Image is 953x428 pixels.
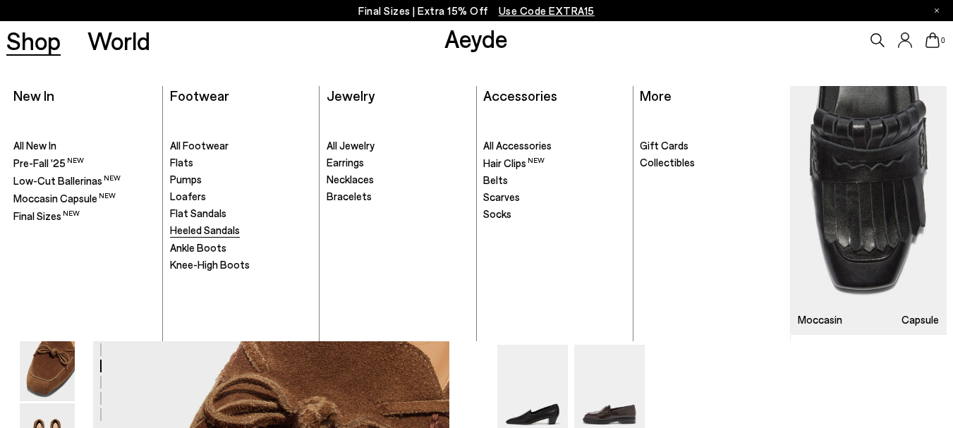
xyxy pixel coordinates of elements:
span: Belts [483,173,508,186]
span: Earrings [327,156,364,169]
span: Knee-High Boots [170,258,250,271]
a: Moccasin Capsule [13,191,156,206]
span: Flat Sandals [170,207,226,219]
a: Jewelry [327,87,375,104]
a: Footwear [170,87,229,104]
a: Moccasin Capsule [791,86,947,335]
span: Ankle Boots [170,241,226,254]
span: 0 [940,37,947,44]
a: All Footwear [170,139,312,153]
span: All Footwear [170,139,229,152]
span: All Accessories [483,139,552,152]
a: Heeled Sandals [170,224,312,238]
a: All Jewelry [327,139,469,153]
a: All Accessories [483,139,626,153]
span: Final Sizes [13,209,80,222]
h3: Moccasin [798,314,842,325]
a: New In [13,87,54,104]
a: Flats [170,156,312,170]
span: Heeled Sandals [170,224,240,236]
span: Loafers [170,190,206,202]
span: Pre-Fall '25 [13,157,84,169]
p: Final Sizes | Extra 15% Off [358,2,595,20]
a: Aeyde [444,23,508,53]
a: Gift Cards [640,139,783,153]
a: Belts [483,173,626,188]
a: World [87,28,150,53]
span: Scarves [483,190,520,203]
a: Loafers [170,190,312,204]
a: Collectibles [640,156,783,170]
a: Low-Cut Ballerinas [13,173,156,188]
a: Shop [6,28,61,53]
span: Collectibles [640,156,695,169]
a: Ankle Boots [170,241,312,255]
a: More [640,87,672,104]
span: Necklaces [327,173,374,185]
span: Pumps [170,173,202,185]
span: All New In [13,139,56,152]
a: Pre-Fall '25 [13,156,156,171]
a: Earrings [327,156,469,170]
span: Bracelets [327,190,372,202]
img: Mobile_e6eede4d-78b8-4bd1-ae2a-4197e375e133_900x.jpg [791,86,947,335]
span: Socks [483,207,511,220]
h3: Capsule [902,314,939,325]
a: Pumps [170,173,312,187]
span: Navigate to /collections/ss25-final-sizes [499,4,595,17]
a: Scarves [483,190,626,204]
span: Low-Cut Ballerinas [13,174,121,187]
a: Accessories [483,87,557,104]
a: Bracelets [327,190,469,204]
a: Socks [483,207,626,221]
a: Hair Clips [483,156,626,171]
a: Knee-High Boots [170,258,312,272]
a: All New In [13,139,156,153]
span: All Jewelry [327,139,375,152]
span: Flats [170,156,193,169]
a: Flat Sandals [170,207,312,221]
span: Moccasin Capsule [13,192,116,204]
a: 0 [925,32,940,48]
span: Hair Clips [483,157,545,169]
span: Gift Cards [640,139,688,152]
img: Jasper Moccasin Loafers - Image 4 [20,327,75,401]
a: Necklaces [327,173,469,187]
a: Final Sizes [13,209,156,224]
